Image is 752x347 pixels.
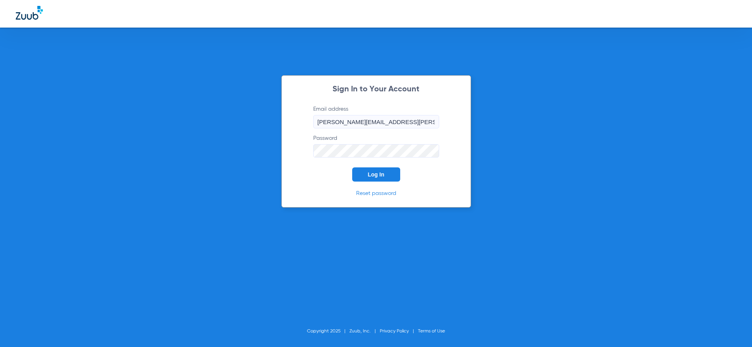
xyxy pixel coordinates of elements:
[313,105,439,128] label: Email address
[301,85,451,93] h2: Sign In to Your Account
[16,6,43,20] img: Zuub Logo
[352,167,400,182] button: Log In
[307,327,349,335] li: Copyright 2025
[356,191,396,196] a: Reset password
[313,115,439,128] input: Email address
[313,144,439,158] input: Password
[313,134,439,158] label: Password
[380,329,409,334] a: Privacy Policy
[349,327,380,335] li: Zuub, Inc.
[713,309,752,347] iframe: Chat Widget
[418,329,445,334] a: Terms of Use
[368,171,384,178] span: Log In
